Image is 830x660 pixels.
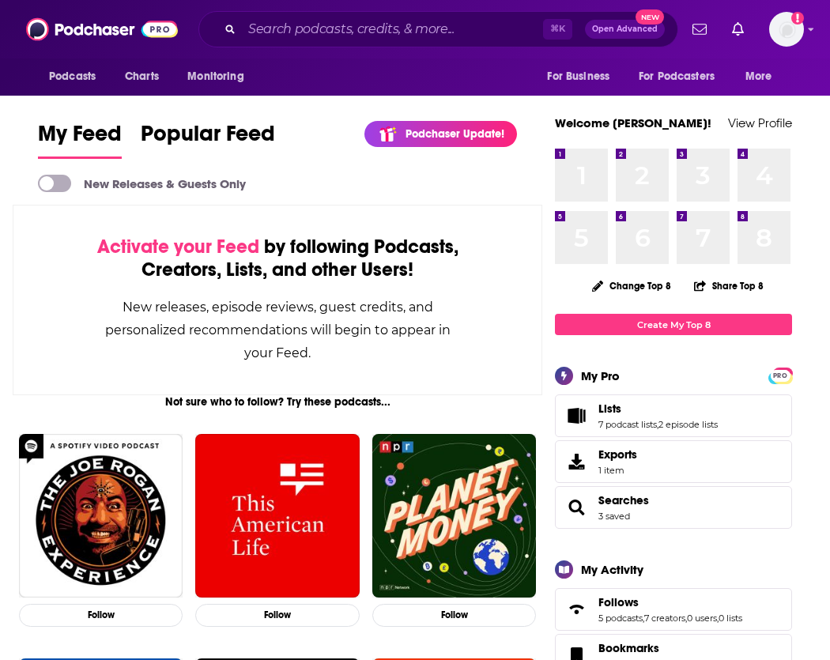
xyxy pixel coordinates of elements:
span: Searches [555,486,792,529]
a: Follows [560,598,592,620]
span: Bookmarks [598,641,659,655]
button: Show profile menu [769,12,804,47]
a: Searches [598,493,649,507]
span: Exports [598,447,637,462]
a: Lists [560,405,592,427]
span: For Podcasters [639,66,715,88]
div: My Pro [581,368,620,383]
a: 2 episode lists [658,419,718,430]
a: Searches [560,496,592,519]
div: New releases, episode reviews, guest credits, and personalized recommendations will begin to appe... [92,296,462,364]
img: The Joe Rogan Experience [19,434,183,598]
img: This American Life [195,434,359,598]
a: New Releases & Guests Only [38,175,246,192]
a: Show notifications dropdown [686,16,713,43]
img: User Profile [769,12,804,47]
a: 0 users [687,613,717,624]
span: PRO [771,370,790,382]
span: For Business [547,66,609,88]
button: open menu [176,62,264,92]
span: My Feed [38,120,122,157]
span: , [685,613,687,624]
div: Search podcasts, credits, & more... [198,11,678,47]
button: open menu [38,62,116,92]
div: My Activity [581,562,643,577]
a: Follows [598,595,742,609]
button: open menu [536,62,629,92]
a: 0 lists [719,613,742,624]
span: 1 item [598,465,637,476]
a: 5 podcasts [598,613,643,624]
a: 3 saved [598,511,630,522]
img: Planet Money [372,434,536,598]
a: Bookmarks [598,641,691,655]
span: Open Advanced [592,25,658,33]
button: Open AdvancedNew [585,20,665,39]
span: Activate your Feed [97,235,259,258]
span: Lists [598,402,621,416]
div: Not sure who to follow? Try these podcasts... [13,395,542,409]
span: New [636,9,664,25]
a: Popular Feed [141,120,275,159]
button: open menu [734,62,792,92]
a: Create My Top 8 [555,314,792,335]
span: Logged in as WorldWide452 [769,12,804,47]
button: Follow [372,604,536,627]
a: View Profile [728,115,792,130]
span: Charts [125,66,159,88]
span: Monitoring [187,66,243,88]
a: PRO [771,369,790,381]
span: Follows [555,588,792,631]
span: Podcasts [49,66,96,88]
button: Follow [195,604,359,627]
span: , [657,419,658,430]
a: 7 podcast lists [598,419,657,430]
button: open menu [628,62,738,92]
span: Exports [560,451,592,473]
span: More [745,66,772,88]
a: My Feed [38,120,122,159]
a: Welcome [PERSON_NAME]! [555,115,711,130]
input: Search podcasts, credits, & more... [242,17,543,42]
span: Popular Feed [141,120,275,157]
button: Share Top 8 [693,270,764,301]
span: ⌘ K [543,19,572,40]
svg: Add a profile image [791,12,804,25]
span: , [717,613,719,624]
span: Lists [555,394,792,437]
p: Podchaser Update! [406,127,504,141]
a: Exports [555,440,792,483]
a: Show notifications dropdown [726,16,750,43]
a: Charts [115,62,168,92]
button: Follow [19,604,183,627]
a: 7 creators [644,613,685,624]
button: Change Top 8 [583,276,681,296]
span: , [643,613,644,624]
span: Follows [598,595,639,609]
a: Lists [598,402,718,416]
img: Podchaser - Follow, Share and Rate Podcasts [26,14,178,44]
div: by following Podcasts, Creators, Lists, and other Users! [92,236,462,281]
